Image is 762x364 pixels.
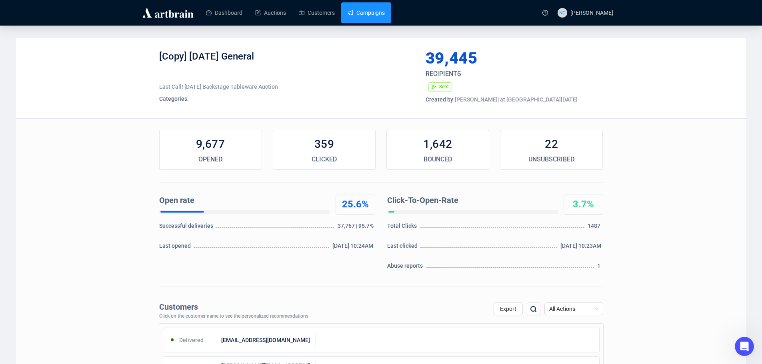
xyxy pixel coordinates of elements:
[159,95,189,102] span: Categories:
[336,198,375,211] div: 25.6%
[332,242,375,254] div: [DATE] 10:24AM
[439,84,449,90] span: Sent
[500,306,516,312] span: Export
[426,50,566,66] div: 39,445
[494,302,523,315] button: Export
[387,242,420,254] div: Last clicked
[597,262,603,274] div: 1
[570,10,613,16] span: [PERSON_NAME]
[426,96,455,103] span: Created by:
[159,50,413,74] div: [Copy] [DATE] General
[500,136,602,152] div: 22
[542,10,548,16] span: question-circle
[160,155,262,164] div: OPENED
[564,198,603,211] div: 3.7%
[273,136,375,152] div: 359
[163,332,220,348] div: Delivered
[529,304,538,314] img: search.png
[338,222,375,234] div: 37,767 | 95.7%
[141,6,195,19] img: logo
[549,303,598,315] span: All Actions
[348,2,385,23] a: Campaigns
[500,155,602,164] div: UNSUBSCRIBED
[160,136,262,152] div: 9,677
[159,222,215,234] div: Successful deliveries
[560,242,603,254] div: [DATE] 10:23AM
[426,69,573,79] div: RECIPIENTS
[387,136,489,152] div: 1,642
[255,2,286,23] a: Auctions
[159,302,308,312] div: Customers
[159,314,308,319] div: Click on the customer name to see the personalized recommendations
[426,95,603,103] div: [PERSON_NAME] | at [GEOGRAPHIC_DATA][DATE]
[387,262,425,274] div: Abuse reports
[159,195,327,207] div: Open rate
[273,155,375,164] div: CLICKED
[219,332,316,348] div: [EMAIL_ADDRESS][DOMAIN_NAME]
[588,222,603,234] div: 1487
[735,337,754,356] iframe: Intercom live chat
[559,9,566,16] span: NC
[159,83,413,91] div: Last Call! [DATE] Backstage Tableware Auction
[387,155,489,164] div: BOUNCED
[299,2,335,23] a: Customers
[206,2,242,23] a: Dashboard
[387,222,419,234] div: Total Clicks
[387,195,555,207] div: Click-To-Open-Rate
[432,84,436,89] span: send
[159,242,193,254] div: Last opened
